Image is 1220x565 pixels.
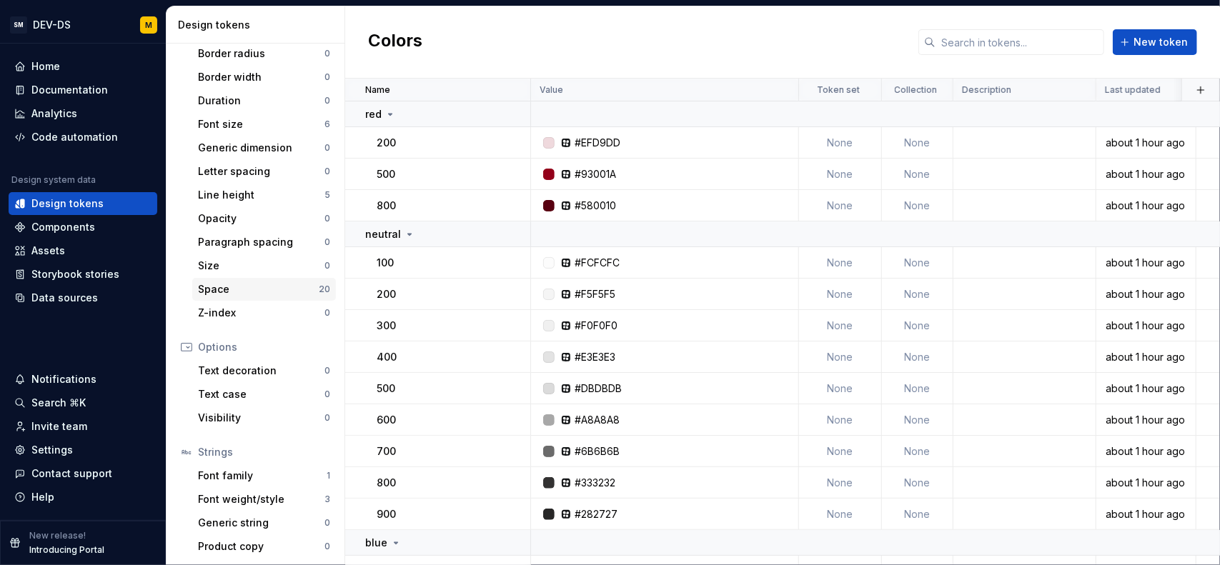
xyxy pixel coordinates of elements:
div: about 1 hour ago [1097,167,1195,181]
td: None [799,341,882,373]
a: Paragraph spacing0 [192,231,336,254]
div: Search ⌘K [31,396,86,410]
a: Visibility0 [192,406,336,429]
button: Contact support [9,462,157,485]
div: 0 [324,48,330,59]
div: #DBDBDB [575,381,622,396]
div: Size [198,259,324,273]
input: Search in tokens... [936,29,1104,55]
td: None [882,373,953,404]
p: 200 [377,287,396,301]
td: None [882,310,953,341]
td: None [799,159,882,190]
div: Code automation [31,130,118,144]
a: Storybook stories [9,263,157,286]
h2: Colors [368,29,422,55]
div: 0 [324,541,330,552]
div: #F0F0F0 [575,319,618,333]
td: None [799,310,882,341]
p: 500 [377,381,395,396]
div: 0 [324,389,330,400]
div: #A8A8A8 [575,413,620,427]
p: 700 [377,444,396,459]
div: Font size [198,117,324,131]
p: 800 [377,476,396,490]
div: 5 [324,189,330,201]
div: Help [31,490,54,504]
p: 900 [377,507,396,521]
a: Text case0 [192,383,336,406]
div: about 1 hour ago [1097,444,1195,459]
p: Name [365,84,390,96]
div: Contact support [31,466,112,481]
div: Border width [198,70,324,84]
p: neutral [365,227,401,241]
div: Storybook stories [31,267,119,281]
p: New release! [29,530,86,541]
div: Settings [31,443,73,457]
div: Analytics [31,106,77,121]
td: None [799,279,882,310]
a: Size0 [192,254,336,277]
button: Notifications [9,368,157,391]
td: None [799,436,882,467]
div: 0 [324,412,330,424]
td: None [799,373,882,404]
div: #F5F5F5 [575,287,615,301]
p: Description [962,84,1011,96]
div: #E3E3E3 [575,350,615,364]
p: Value [540,84,563,96]
div: 0 [324,517,330,529]
div: Assets [31,244,65,258]
a: Home [9,55,157,78]
a: Font family1 [192,464,336,487]
td: None [882,247,953,279]
div: about 1 hour ago [1097,413,1195,427]
div: 6 [324,119,330,130]
a: Code automation [9,126,157,149]
div: Data sources [31,291,98,305]
a: Design tokens [9,192,157,215]
a: Documentation [9,79,157,101]
a: Invite team [9,415,157,438]
a: Border width0 [192,66,336,89]
div: Opacity [198,211,324,226]
div: 0 [324,95,330,106]
p: 800 [377,199,396,213]
div: 0 [324,365,330,376]
div: Text case [198,387,324,401]
div: Paragraph spacing [198,235,324,249]
div: about 1 hour ago [1097,507,1195,521]
button: Search ⌘K [9,391,157,414]
div: 1 [327,470,330,481]
td: None [882,436,953,467]
a: Components [9,216,157,239]
div: Components [31,220,95,234]
p: Collection [895,84,938,96]
div: Home [31,59,60,74]
div: Space [198,282,319,296]
div: about 1 hour ago [1097,350,1195,364]
div: about 1 hour ago [1097,476,1195,490]
a: Generic dimension0 [192,136,336,159]
p: 400 [377,350,397,364]
div: about 1 hour ago [1097,287,1195,301]
div: Notifications [31,372,96,386]
a: Settings [9,439,157,461]
p: 500 [377,167,395,181]
div: #580010 [575,199,616,213]
div: about 1 hour ago [1097,136,1195,150]
a: Border radius0 [192,42,336,65]
p: blue [365,536,387,550]
div: #FCFCFC [575,256,620,270]
div: Z-index [198,306,324,320]
div: Design system data [11,174,96,186]
div: M [145,19,152,31]
span: New token [1134,35,1188,49]
div: #93001A [575,167,616,181]
div: Options [198,340,330,354]
div: Border radius [198,46,324,61]
button: Help [9,486,157,509]
a: Generic string0 [192,511,336,534]
td: None [799,247,882,279]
